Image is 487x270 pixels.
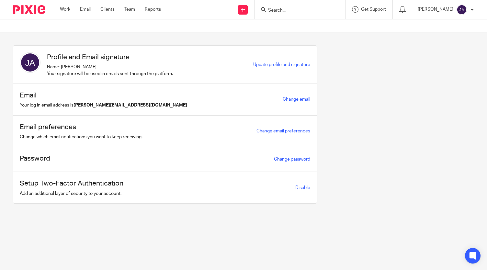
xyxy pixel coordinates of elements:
[13,5,45,14] img: Pixie
[47,52,173,62] h1: Profile and Email signature
[20,178,123,188] h1: Setup Two-Factor Authentication
[20,90,187,100] h1: Email
[80,6,91,13] a: Email
[20,153,50,163] h1: Password
[418,6,453,13] p: [PERSON_NAME]
[20,134,142,140] p: Change which email notifications you want to keep receiving.
[20,52,40,73] img: svg%3E
[274,157,310,162] a: Change password
[361,7,386,12] span: Get Support
[295,186,310,190] a: Disable
[20,102,187,108] p: Your log in email address is
[283,97,310,102] a: Change email
[74,103,187,107] b: [PERSON_NAME][EMAIL_ADDRESS][DOMAIN_NAME]
[457,5,467,15] img: svg%3E
[100,6,115,13] a: Clients
[47,64,173,77] p: Name: [PERSON_NAME] Your signature will be used in emails sent through the platform.
[256,129,310,133] a: Change email preferences
[145,6,161,13] a: Reports
[20,122,142,132] h1: Email preferences
[20,190,123,197] p: Add an additional layer of security to your account.
[253,62,310,67] a: Update profile and signature
[124,6,135,13] a: Team
[60,6,70,13] a: Work
[267,8,326,14] input: Search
